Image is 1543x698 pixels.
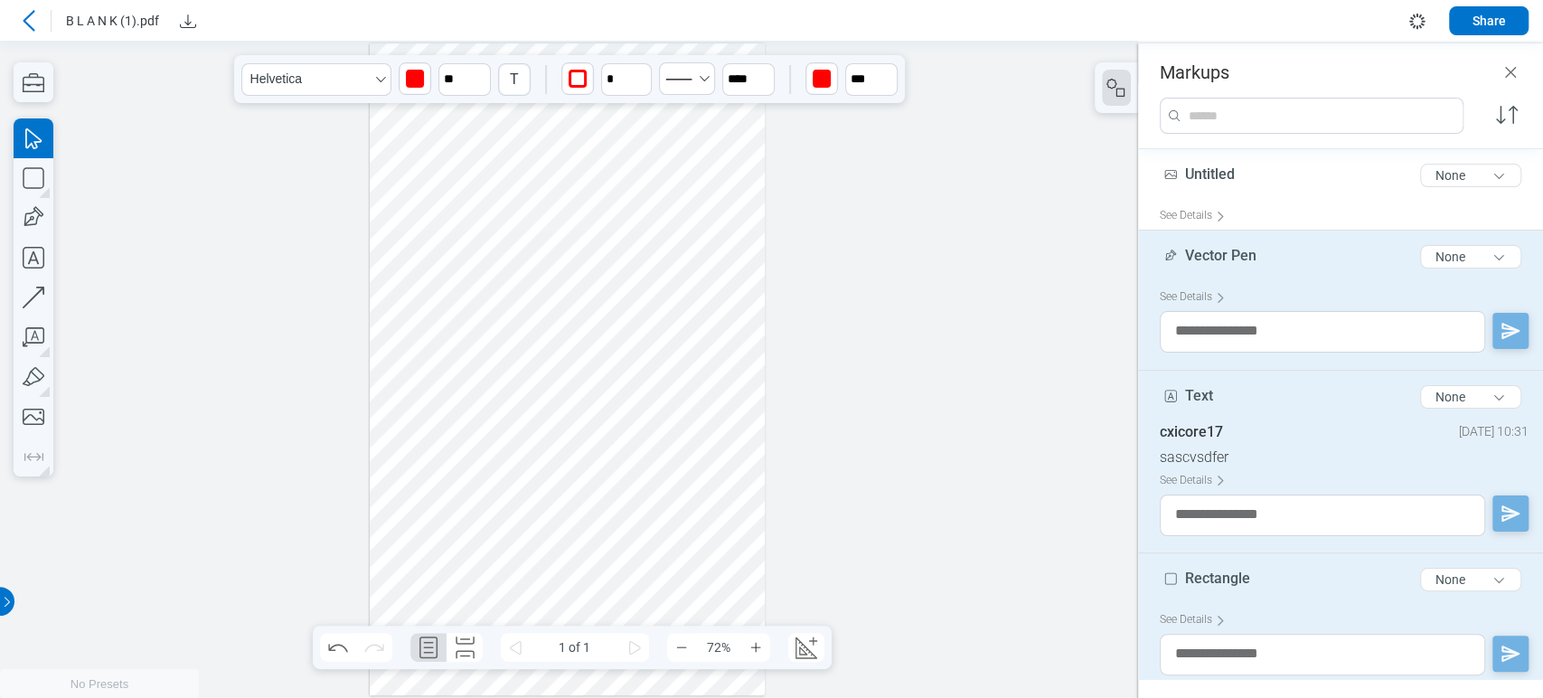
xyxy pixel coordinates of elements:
button: Close [1500,61,1521,83]
span: B L A N K (1).pdf [66,12,159,30]
button: T [498,63,531,96]
button: Download [174,6,202,35]
button: Zoom In [741,633,770,662]
button: Share [1449,6,1529,35]
button: Single Page Layout [410,633,447,662]
span: Rectangle [1185,570,1250,587]
div: See Details [1160,283,1233,311]
span: Vector Pen [1185,247,1256,264]
div: sascvsdfer [1160,448,1529,467]
button: None [1420,164,1521,187]
div: See Details [1160,202,1233,230]
button: None [1420,385,1521,409]
div: T [500,65,529,94]
button: None [1420,568,1521,591]
div: cxicore17 [1160,423,1223,441]
button: Continuous Page Layout [447,633,483,662]
button: Select Helvetica [241,63,391,96]
span: 1 of 1 [530,633,620,662]
span: 72% [696,633,741,662]
button: Zoom Out [667,633,696,662]
div: See Details [1160,467,1233,495]
button: Select Solid [659,62,715,95]
span: Text [1185,387,1213,404]
div: [DATE] 10:31 [1459,424,1529,440]
div: See Details [1160,606,1233,634]
span: Untitled [1185,165,1235,183]
button: Create Scale [788,633,824,662]
div: Helvetica [243,72,303,87]
button: Redo [356,633,392,662]
button: None [1420,245,1521,269]
h3: Markups [1160,61,1229,83]
button: Undo [320,633,356,662]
